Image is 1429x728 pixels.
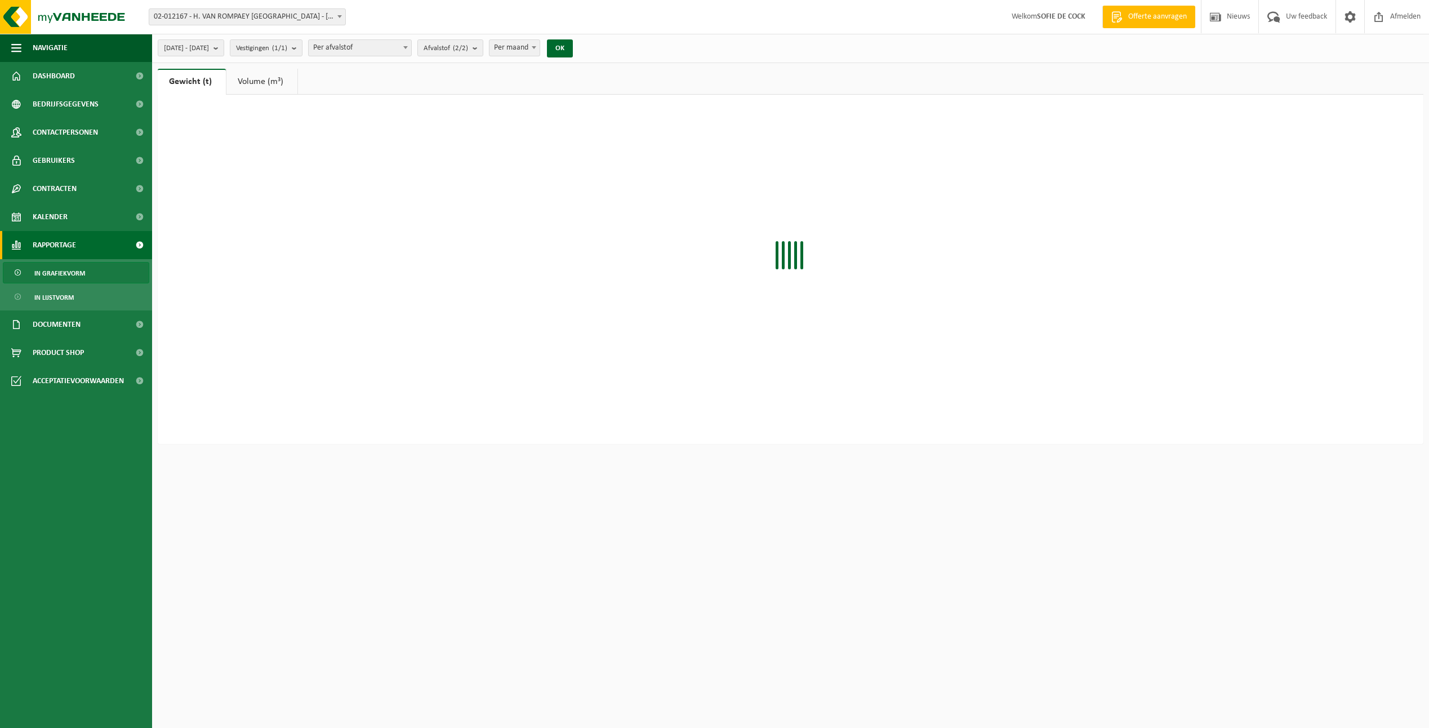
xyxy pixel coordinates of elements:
count: (1/1) [272,45,287,52]
span: Contracten [33,175,77,203]
button: [DATE] - [DATE] [158,39,224,56]
span: [DATE] - [DATE] [164,40,209,57]
a: Volume (m³) [226,69,297,95]
button: Afvalstof(2/2) [417,39,483,56]
button: OK [547,39,573,57]
span: Per afvalstof [309,40,411,56]
a: Offerte aanvragen [1102,6,1195,28]
span: Per maand [489,39,540,56]
button: Vestigingen(1/1) [230,39,302,56]
span: Acceptatievoorwaarden [33,367,124,395]
a: In lijstvorm [3,286,149,308]
span: Gebruikers [33,147,75,175]
span: 02-012167 - H. VAN ROMPAEY LEUVEN - BIERBEEK [149,9,345,25]
span: In lijstvorm [34,287,74,308]
span: Offerte aanvragen [1125,11,1190,23]
span: Navigatie [33,34,68,62]
span: Contactpersonen [33,118,98,147]
span: Kalender [33,203,68,231]
span: 02-012167 - H. VAN ROMPAEY LEUVEN - BIERBEEK [149,8,346,25]
a: In grafiekvorm [3,262,149,283]
span: Per afvalstof [308,39,412,56]
a: Gewicht (t) [158,69,226,95]
span: In grafiekvorm [34,263,85,284]
count: (2/2) [453,45,468,52]
span: Afvalstof [424,40,468,57]
span: Documenten [33,310,81,339]
span: Rapportage [33,231,76,259]
span: Per maand [489,40,540,56]
strong: SOFIE DE COCK [1037,12,1085,21]
span: Dashboard [33,62,75,90]
span: Bedrijfsgegevens [33,90,99,118]
span: Product Shop [33,339,84,367]
span: Vestigingen [236,40,287,57]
